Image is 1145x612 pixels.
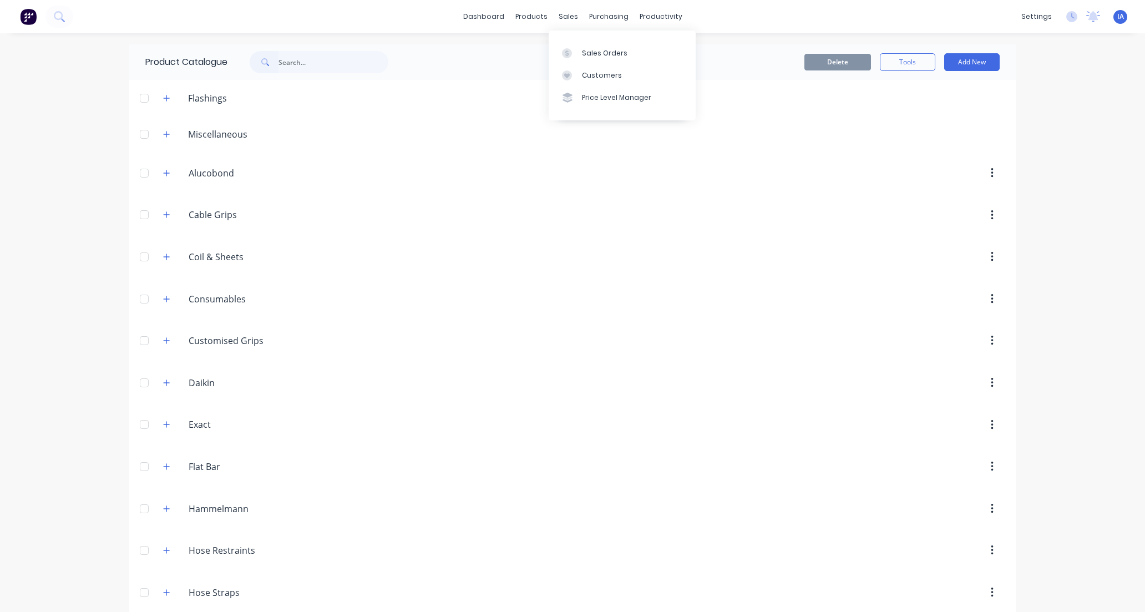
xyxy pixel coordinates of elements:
[179,92,236,105] div: Flashings
[20,8,37,25] img: Factory
[179,128,256,141] div: Miscellaneous
[634,8,688,25] div: productivity
[189,502,320,515] input: Enter category name
[553,8,584,25] div: sales
[189,586,320,599] input: Enter category name
[582,93,651,103] div: Price Level Manager
[189,334,320,347] input: Enter category name
[549,87,696,109] a: Price Level Manager
[189,418,320,431] input: Enter category name
[189,544,320,557] input: Enter category name
[189,292,320,306] input: Enter category name
[582,70,622,80] div: Customers
[189,376,320,390] input: Enter category name
[129,44,227,80] div: Product Catalogue
[584,8,634,25] div: purchasing
[549,42,696,64] a: Sales Orders
[189,250,320,264] input: Enter category name
[510,8,553,25] div: products
[1016,8,1057,25] div: settings
[458,8,510,25] a: dashboard
[944,53,1000,71] button: Add New
[189,460,320,473] input: Enter category name
[880,53,935,71] button: Tools
[804,54,871,70] button: Delete
[278,51,388,73] input: Search...
[1117,12,1124,22] span: IA
[582,48,627,58] div: Sales Orders
[549,64,696,87] a: Customers
[189,208,320,221] input: Enter category name
[189,166,320,180] input: Enter category name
